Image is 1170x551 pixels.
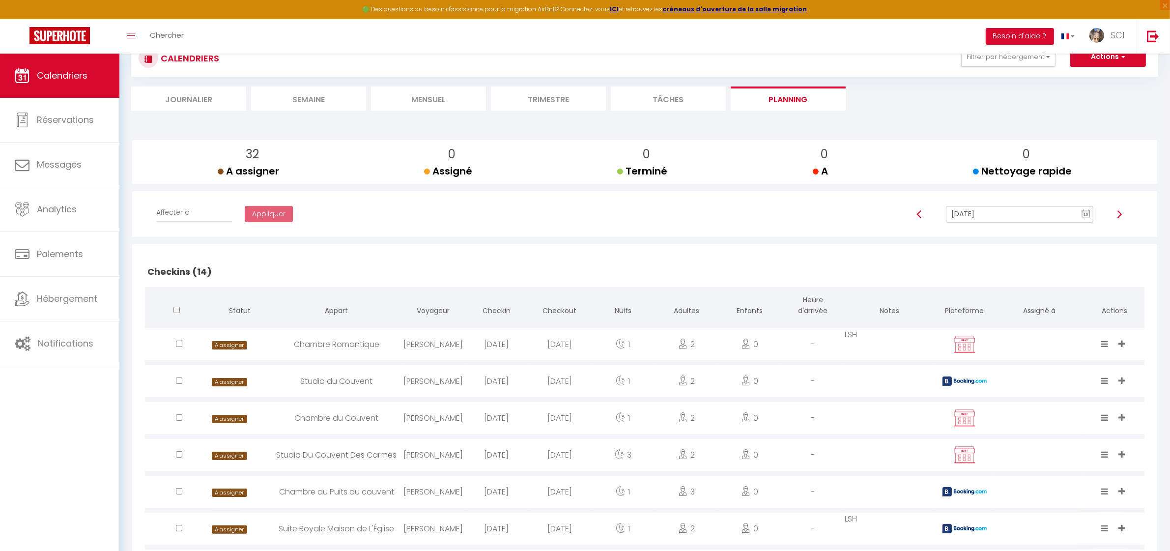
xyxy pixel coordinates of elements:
[1147,30,1159,42] img: logout
[718,402,781,434] div: 0
[401,513,465,545] div: [PERSON_NAME]
[528,365,592,397] div: [DATE]
[655,287,718,326] th: Adultes
[781,365,845,397] div: -
[591,328,655,360] div: 1
[781,476,845,508] div: -
[781,287,845,326] th: Heure d'arrivée
[212,378,247,386] span: A assigner
[935,287,995,326] th: Plateforme
[946,206,1093,223] input: Select Date
[29,27,90,44] img: Super Booking
[143,19,191,54] a: Chercher
[655,439,718,471] div: 2
[251,87,366,111] li: Semaine
[961,47,1056,67] button: Filtrer par hébergement
[465,365,528,397] div: [DATE]
[37,69,87,82] span: Calendriers
[401,287,465,326] th: Voyageur
[528,402,592,434] div: [DATE]
[272,365,401,397] div: Studio du Couvent
[272,476,401,508] div: Chambre du Puits du couvent
[995,287,1084,326] th: Assigné à
[245,206,293,223] button: Appliquer
[952,335,977,354] img: rent.png
[212,489,247,497] span: A assigner
[401,476,465,508] div: [PERSON_NAME]
[371,87,486,111] li: Mensuel
[625,145,667,164] p: 0
[272,439,401,471] div: Studio Du Couvent Des Carmes
[718,439,781,471] div: 0
[401,439,465,471] div: [PERSON_NAME]
[591,439,655,471] div: 3
[158,47,219,69] h3: CALENDRIERS
[1084,287,1144,326] th: Actions
[145,257,1144,287] h2: Checkins (14)
[591,365,655,397] div: 1
[528,328,592,360] div: [DATE]
[942,487,987,496] img: booking2.png
[718,365,781,397] div: 0
[465,402,528,434] div: [DATE]
[401,365,465,397] div: [PERSON_NAME]
[942,524,987,533] img: booking2.png
[655,476,718,508] div: 3
[973,164,1072,178] span: Nettoyage rapide
[1089,28,1104,43] img: ...
[229,306,251,316] span: Statut
[37,203,77,215] span: Analytics
[942,377,987,386] img: booking2.png
[272,402,401,434] div: Chambre du Couvent
[465,513,528,545] div: [DATE]
[325,306,348,316] span: Appart
[272,513,401,545] div: Suite Royale Maison de L'Église
[781,328,845,360] div: -
[952,409,977,428] img: rent.png
[38,337,93,349] span: Notifications
[781,513,845,545] div: -
[212,525,247,534] span: A assigner
[401,402,465,434] div: [PERSON_NAME]
[1082,19,1137,54] a: ... SCI
[781,439,845,471] div: -
[655,328,718,360] div: 2
[465,287,528,326] th: Checkin
[37,158,82,171] span: Messages
[432,145,472,164] p: 0
[37,292,97,305] span: Hébergement
[591,476,655,508] div: 1
[591,287,655,326] th: Nuits
[401,328,465,360] div: [PERSON_NAME]
[718,287,781,326] th: Enfants
[212,341,247,349] span: A assigner
[1070,47,1146,67] button: Actions
[845,287,935,326] th: Notes
[1115,210,1123,218] img: arrow-right3.svg
[465,328,528,360] div: [DATE]
[662,5,807,13] a: créneaux d'ouverture de la salle migration
[617,164,667,178] span: Terminé
[981,145,1072,164] p: 0
[610,5,619,13] a: ICI
[1084,212,1088,217] text: 10
[821,145,828,164] p: 0
[131,87,246,111] li: Journalier
[718,328,781,360] div: 0
[781,402,845,434] div: -
[528,439,592,471] div: [DATE]
[226,145,279,164] p: 32
[37,248,83,260] span: Paiements
[8,4,37,33] button: Ouvrir le widget de chat LiveChat
[915,210,923,218] img: arrow-left3.svg
[528,513,592,545] div: [DATE]
[424,164,472,178] span: Assigné
[655,365,718,397] div: 2
[37,114,94,126] span: Réservations
[845,326,935,363] td: LSH
[528,287,592,326] th: Checkout
[986,28,1054,45] button: Besoin d'aide ?
[212,452,247,460] span: A assigner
